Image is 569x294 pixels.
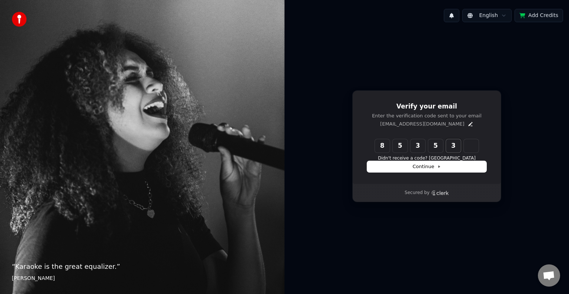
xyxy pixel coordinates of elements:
[467,121,473,127] button: Edit
[375,139,493,153] input: Enter verification code
[12,261,273,272] p: “ Karaoke is the great equalizer. ”
[515,9,563,22] button: Add Credits
[538,264,560,287] div: Open de chat
[12,12,27,27] img: youka
[378,156,476,161] button: Didn't receive a code? [GEOGRAPHIC_DATA]
[413,163,441,170] span: Continue
[405,190,429,196] p: Secured by
[12,275,273,282] footer: [PERSON_NAME]
[367,113,486,119] p: Enter the verification code sent to your email
[367,102,486,111] h1: Verify your email
[380,121,464,127] p: [EMAIL_ADDRESS][DOMAIN_NAME]
[431,190,449,196] a: Clerk logo
[367,161,486,172] button: Continue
